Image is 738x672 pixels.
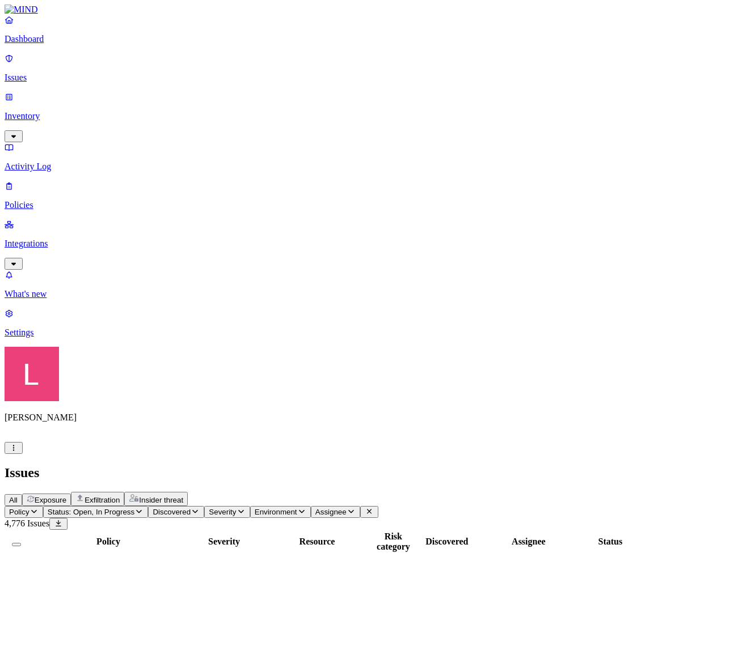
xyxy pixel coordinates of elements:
[5,142,733,172] a: Activity Log
[48,508,134,516] span: Status: Open, In Progress
[5,518,49,528] span: 4,776 Issues
[5,53,733,83] a: Issues
[85,496,120,504] span: Exfiltration
[5,347,59,401] img: Landen Brown
[190,537,258,547] div: Severity
[5,5,733,15] a: MIND
[5,239,733,249] p: Integrations
[376,531,411,552] div: Risk category
[483,537,574,547] div: Assignee
[153,508,191,516] span: Discovered
[5,328,733,338] p: Settings
[5,161,733,172] p: Activity Log
[5,34,733,44] p: Dashboard
[255,508,297,516] span: Environment
[260,537,374,547] div: Resource
[29,537,188,547] div: Policy
[5,219,733,268] a: Integrations
[5,73,733,83] p: Issues
[209,508,236,516] span: Severity
[315,508,347,516] span: Assignee
[5,15,733,44] a: Dashboard
[576,537,644,547] div: Status
[9,508,29,516] span: Policy
[5,181,733,210] a: Policies
[5,200,733,210] p: Policies
[5,270,733,299] a: What's new
[413,537,481,547] div: Discovered
[5,92,733,141] a: Inventory
[35,496,66,504] span: Exposure
[5,465,733,480] h2: Issues
[5,289,733,299] p: What's new
[5,308,733,338] a: Settings
[12,543,21,546] button: Select all
[5,412,733,423] p: [PERSON_NAME]
[9,496,18,504] span: All
[139,496,183,504] span: Insider threat
[5,5,38,15] img: MIND
[5,111,733,121] p: Inventory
